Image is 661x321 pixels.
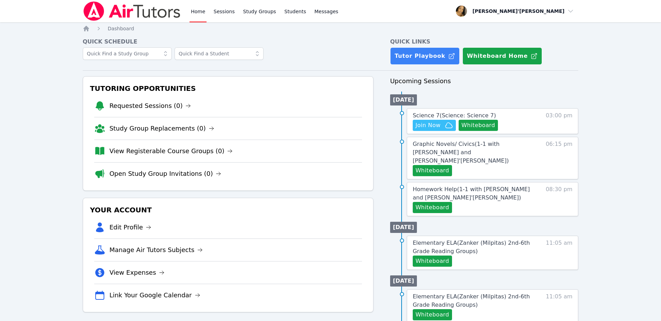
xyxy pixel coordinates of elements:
a: Manage Air Tutors Subjects [110,245,203,255]
span: 06:15 pm [546,140,572,176]
a: Tutor Playbook [390,47,460,65]
span: 11:05 am [546,239,573,267]
a: Graphic Novels/ Civics(1-1 with [PERSON_NAME] and [PERSON_NAME]'[PERSON_NAME]) [413,140,533,165]
h3: Upcoming Sessions [390,76,579,86]
span: Messages [314,8,338,15]
span: Join Now [416,121,441,130]
span: Elementary ELA ( Zanker (Milpitas) 2nd-6th Grade Reading Groups ) [413,293,530,308]
a: Requested Sessions (0) [110,101,191,111]
li: [DATE] [390,222,417,233]
span: Dashboard [108,26,134,31]
a: Open Study Group Invitations (0) [110,169,221,179]
li: [DATE] [390,275,417,287]
span: Elementary ELA ( Zanker (Milpitas) 2nd-6th Grade Reading Groups ) [413,240,530,255]
button: Whiteboard [413,202,452,213]
a: Homework Help(1-1 with [PERSON_NAME] and [PERSON_NAME]'[PERSON_NAME]) [413,185,533,202]
input: Quick Find a Study Group [83,47,172,60]
input: Quick Find a Student [175,47,264,60]
button: Whiteboard Home [462,47,542,65]
img: Air Tutors [83,1,181,21]
button: Whiteboard [413,309,452,320]
span: 08:30 pm [546,185,572,213]
span: 11:05 am [546,292,573,320]
span: Homework Help ( 1-1 with [PERSON_NAME] and [PERSON_NAME]'[PERSON_NAME] ) [413,186,530,201]
a: Elementary ELA(Zanker (Milpitas) 2nd-6th Grade Reading Groups) [413,292,533,309]
h4: Quick Schedule [83,38,373,46]
h4: Quick Links [390,38,579,46]
a: Study Group Replacements (0) [110,124,214,133]
a: Science 7(Science: Science 7) [413,111,496,120]
h3: Tutoring Opportunities [89,82,368,95]
a: Elementary ELA(Zanker (Milpitas) 2nd-6th Grade Reading Groups) [413,239,533,256]
span: 03:00 pm [546,111,572,131]
a: View Expenses [110,268,164,277]
a: View Registerable Course Groups (0) [110,146,233,156]
a: Dashboard [108,25,134,32]
a: Edit Profile [110,222,152,232]
nav: Breadcrumb [83,25,579,32]
a: Link Your Google Calendar [110,290,200,300]
span: Graphic Novels/ Civics ( 1-1 with [PERSON_NAME] and [PERSON_NAME]'[PERSON_NAME] ) [413,141,509,164]
button: Whiteboard [413,165,452,176]
li: [DATE] [390,94,417,105]
button: Whiteboard [459,120,498,131]
h3: Your Account [89,204,368,216]
span: Science 7 ( Science: Science 7 ) [413,112,496,119]
button: Whiteboard [413,256,452,267]
button: Join Now [413,120,456,131]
